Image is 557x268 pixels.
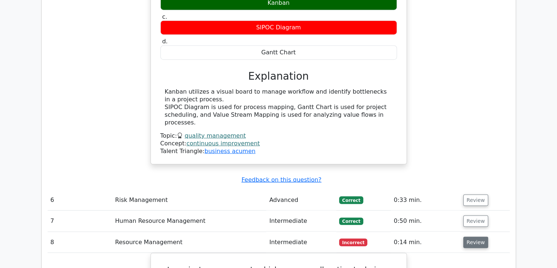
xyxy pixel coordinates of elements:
div: Kanban utilizes a visual board to manage workflow and identify bottlenecks in a project process. ... [165,88,393,126]
td: Resource Management [112,232,266,253]
td: 0:33 min. [391,190,460,211]
td: Risk Management [112,190,266,211]
a: quality management [185,132,246,139]
td: 6 [48,190,112,211]
button: Review [463,237,488,248]
a: Feedback on this question? [241,176,321,183]
td: Intermediate [266,232,336,253]
span: Correct [339,196,363,204]
td: Advanced [266,190,336,211]
td: 8 [48,232,112,253]
div: Concept: [160,140,397,148]
td: 7 [48,211,112,232]
div: SIPOC Diagram [160,21,397,35]
button: Review [463,195,488,206]
span: d. [162,38,168,45]
td: 0:14 min. [391,232,460,253]
div: Gantt Chart [160,46,397,60]
td: Intermediate [266,211,336,232]
td: Human Resource Management [112,211,266,232]
button: Review [463,216,488,227]
div: Topic: [160,132,397,140]
td: 0:50 min. [391,211,460,232]
a: continuous improvement [186,140,260,147]
span: c. [162,13,167,20]
h3: Explanation [165,70,393,83]
div: Talent Triangle: [160,132,397,155]
span: Incorrect [339,239,367,246]
span: Correct [339,218,363,225]
a: business acumen [204,148,255,155]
